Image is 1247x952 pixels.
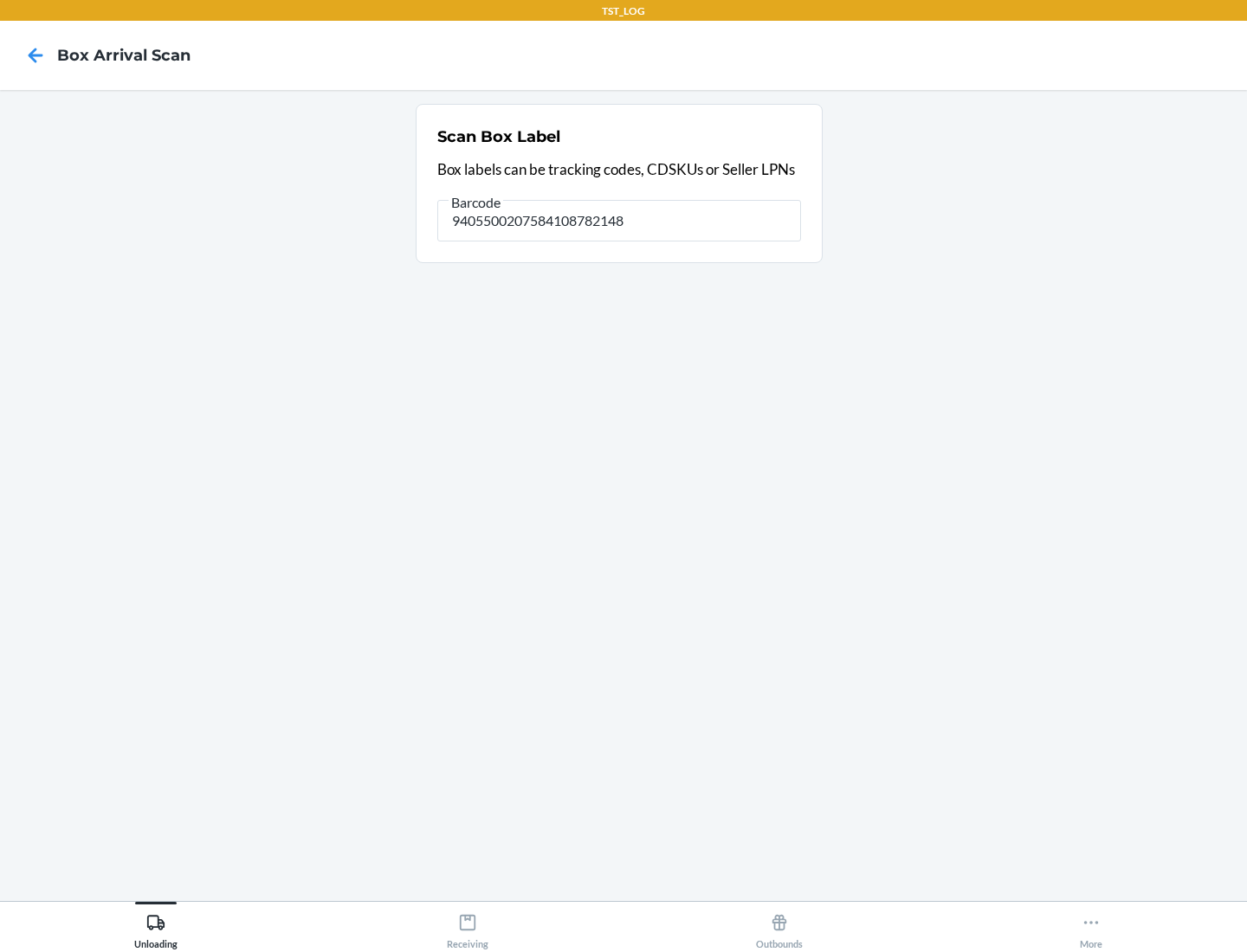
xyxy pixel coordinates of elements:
[602,3,645,19] p: TST_LOG
[57,44,191,67] h4: Box Arrival Scan
[623,902,935,949] button: Outbounds
[437,200,801,241] input: Barcode
[756,906,803,949] div: Outbounds
[312,902,623,949] button: Receiving
[437,125,560,148] h2: Scan Box Label
[935,902,1247,949] button: More
[1080,906,1102,949] div: More
[134,906,178,949] div: Unloading
[449,194,503,211] span: Barcode
[447,906,488,949] div: Receiving
[437,158,801,181] p: Box labels can be tracking codes, CDSKUs or Seller LPNs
